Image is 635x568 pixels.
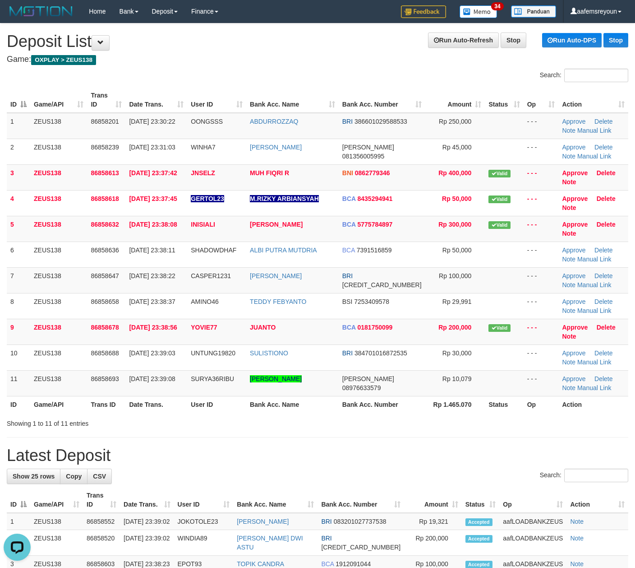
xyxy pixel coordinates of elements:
span: BCA [342,324,356,331]
input: Search: [564,469,628,482]
td: - - - [524,190,559,216]
span: Copy 386601029588533 to clipboard [354,118,407,125]
th: User ID: activate to sort column ascending [174,487,234,513]
th: User ID: activate to sort column ascending [187,87,246,113]
td: - - - [524,293,559,319]
a: [PERSON_NAME] [250,221,303,228]
span: YOVIE77 [191,324,217,331]
th: User ID [187,396,246,413]
td: 1 [7,113,30,139]
th: ID: activate to sort column descending [7,487,30,513]
td: ZEUS138 [30,513,83,530]
th: Bank Acc. Number: activate to sort column ascending [317,487,404,513]
th: Bank Acc. Number [339,396,425,413]
span: Copy 384701016872535 to clipboard [354,349,407,357]
th: Bank Acc. Number: activate to sort column ascending [339,87,425,113]
a: Note [562,358,575,366]
a: Manual Link [577,153,612,160]
a: JUANTO [250,324,276,331]
a: Manual Link [577,307,612,314]
span: SURYA36RIBU [191,375,234,382]
span: BCA [342,195,356,202]
span: BRI [342,349,353,357]
th: Op [524,396,559,413]
th: Trans ID: activate to sort column ascending [83,487,120,513]
span: BCA [342,247,355,254]
a: Approve [562,221,588,228]
span: [DATE] 23:30:22 [129,118,175,125]
a: Stop [501,33,526,48]
a: Note [570,535,584,542]
span: 86858647 [91,272,119,279]
span: WINHA7 [191,144,215,151]
span: Rp 50,000 [442,195,471,202]
th: ID [7,396,30,413]
span: Rp 200,000 [438,324,471,331]
a: Delete [594,118,612,125]
td: - - - [524,267,559,293]
a: Approve [562,375,585,382]
th: Op: activate to sort column ascending [499,487,566,513]
span: Copy 081356005995 to clipboard [342,153,384,160]
span: Valid transaction [488,324,510,332]
a: Manual Link [577,358,612,366]
span: Accepted [465,535,492,543]
th: Action [558,396,628,413]
td: 6 [7,242,30,267]
h1: Latest Deposit [7,447,628,465]
a: Manual Link [577,127,612,134]
a: Run Auto-DPS [542,33,602,47]
td: - - - [524,370,559,396]
a: [PERSON_NAME] [250,272,302,279]
a: Note [562,127,575,134]
a: Note [562,230,576,237]
a: Delete [594,247,612,254]
span: Accepted [465,518,492,526]
a: CSV [87,469,112,484]
span: [DATE] 23:37:42 [129,169,177,177]
span: BCA [321,560,334,568]
span: Copy 08976633579 to clipboard [342,384,381,391]
td: ZEUS138 [30,530,83,556]
a: Note [562,256,575,263]
td: ZEUS138 [30,293,87,319]
th: Date Trans. [125,396,187,413]
a: [PERSON_NAME] DWI ASTU [237,535,303,551]
a: Delete [597,221,616,228]
span: [DATE] 23:39:03 [129,349,175,357]
span: 86858636 [91,247,119,254]
span: INISIALI [191,221,215,228]
span: Show 25 rows [13,473,55,480]
span: OONGSSS [191,118,223,125]
span: Copy [66,473,82,480]
span: 86858688 [91,349,119,357]
a: Approve [562,169,588,177]
a: Approve [562,144,585,151]
a: Approve [562,349,585,357]
a: TEDDY FEBYANTO [250,298,306,305]
span: Rp 100,000 [439,272,471,279]
th: Action: activate to sort column ascending [558,87,628,113]
th: Amount: activate to sort column ascending [404,487,462,513]
span: Copy 0862779346 to clipboard [355,169,390,177]
div: Showing 1 to 11 of 11 entries [7,415,258,428]
span: Valid transaction [488,196,510,203]
span: OXPLAY > ZEUS138 [31,55,96,65]
td: JOKOTOLE23 [174,513,234,530]
td: ZEUS138 [30,242,87,267]
a: Delete [597,324,616,331]
th: ID: activate to sort column descending [7,87,30,113]
span: 86858658 [91,298,119,305]
span: BSI [342,298,353,305]
th: Status: activate to sort column ascending [462,487,500,513]
a: Note [562,178,576,186]
span: 86858632 [91,221,119,228]
th: Bank Acc. Name: activate to sort column ascending [233,487,317,513]
th: Bank Acc. Name: activate to sort column ascending [246,87,339,113]
td: aafLOADBANKZEUS [499,513,566,530]
h1: Deposit List [7,33,628,51]
td: ZEUS138 [30,190,87,216]
button: Open LiveChat chat widget [4,4,31,31]
span: Copy 8435294941 to clipboard [357,195,392,202]
span: [DATE] 23:38:11 [129,247,175,254]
